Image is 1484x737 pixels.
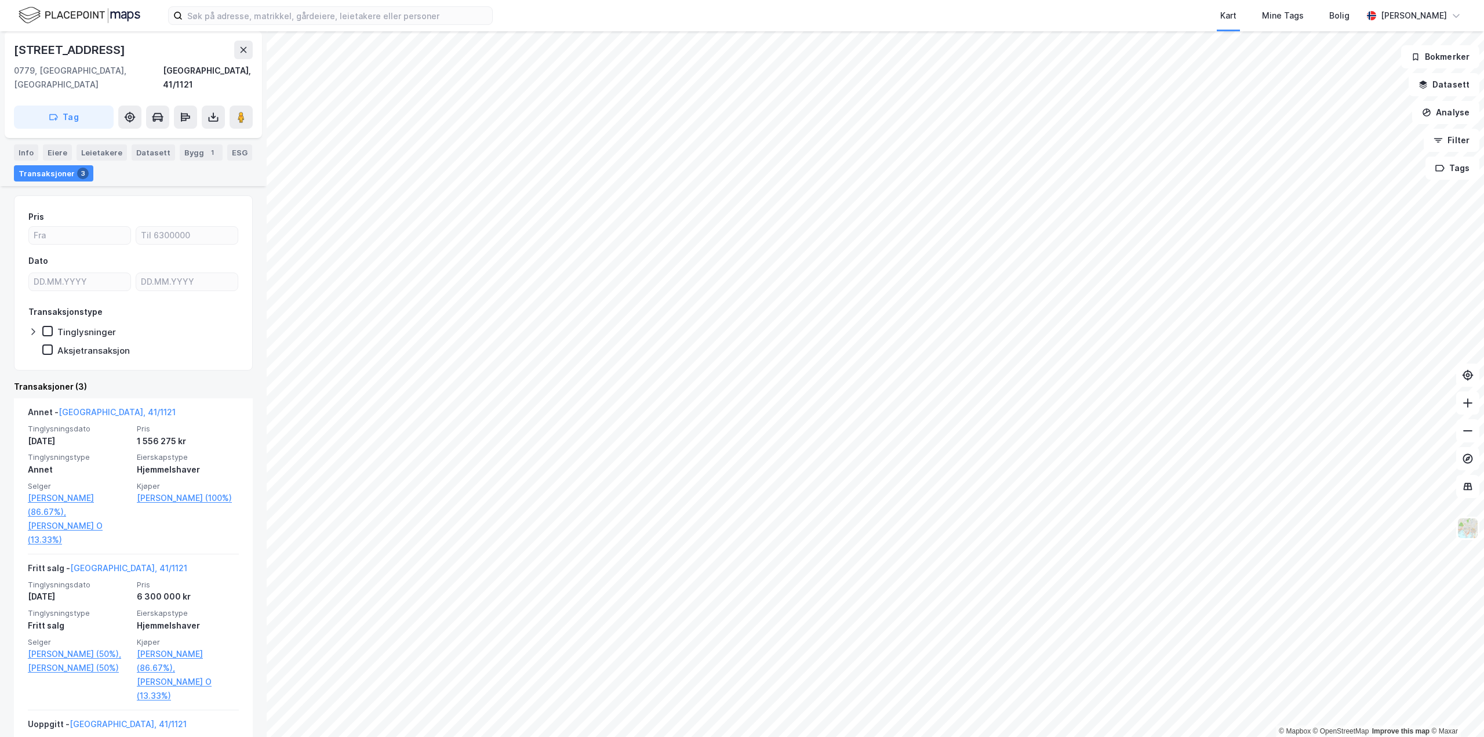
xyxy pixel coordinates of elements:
a: [GEOGRAPHIC_DATA], 41/1121 [70,719,187,729]
iframe: Chat Widget [1426,681,1484,737]
img: logo.f888ab2527a4732fd821a326f86c7f29.svg [19,5,140,26]
div: Eiere [43,144,72,161]
img: Z [1457,517,1479,539]
span: Selger [28,637,130,647]
input: Fra [29,227,130,244]
div: Transaksjoner [14,165,93,181]
span: Tinglysningstype [28,608,130,618]
a: OpenStreetMap [1313,727,1369,735]
button: Analyse [1412,101,1479,124]
button: Bokmerker [1401,45,1479,68]
a: [GEOGRAPHIC_DATA], 41/1121 [70,563,187,573]
a: [PERSON_NAME] (50%), [28,647,130,661]
div: [STREET_ADDRESS] [14,41,128,59]
span: Tinglysningsdato [28,424,130,434]
div: [DATE] [28,590,130,604]
div: Annet [28,463,130,477]
div: Fritt salg - [28,561,187,580]
input: Søk på adresse, matrikkel, gårdeiere, leietakere eller personer [183,7,492,24]
div: Kart [1220,9,1236,23]
div: Info [14,144,38,161]
a: [PERSON_NAME] (86.67%), [28,491,130,519]
div: Datasett [132,144,175,161]
div: 1 [206,147,218,158]
div: [PERSON_NAME] [1381,9,1447,23]
span: Kjøper [137,637,239,647]
a: [PERSON_NAME] O (13.33%) [28,519,130,547]
div: Annet - [28,405,176,424]
div: Hjemmelshaver [137,463,239,477]
div: Hjemmelshaver [137,619,239,633]
div: [DATE] [28,434,130,448]
span: Pris [137,424,239,434]
div: Pris [28,210,44,224]
a: [PERSON_NAME] (100%) [137,491,239,505]
button: Datasett [1409,73,1479,96]
a: [PERSON_NAME] O (13.33%) [137,675,239,703]
a: [PERSON_NAME] (50%) [28,661,130,675]
a: [GEOGRAPHIC_DATA], 41/1121 [59,407,176,417]
div: Kontrollprogram for chat [1426,681,1484,737]
div: Leietakere [77,144,127,161]
button: Tag [14,106,114,129]
span: Eierskapstype [137,452,239,462]
input: DD.MM.YYYY [136,273,238,291]
div: 6 300 000 kr [137,590,239,604]
a: Mapbox [1279,727,1311,735]
span: Kjøper [137,481,239,491]
div: Uoppgitt - [28,717,187,736]
span: Tinglysningsdato [28,580,130,590]
div: 0779, [GEOGRAPHIC_DATA], [GEOGRAPHIC_DATA] [14,64,163,92]
div: Aksjetransaksjon [57,345,130,356]
div: Mine Tags [1262,9,1304,23]
div: 3 [77,168,89,179]
div: [GEOGRAPHIC_DATA], 41/1121 [163,64,253,92]
input: DD.MM.YYYY [29,273,130,291]
div: 1 556 275 kr [137,434,239,448]
div: Tinglysninger [57,326,116,337]
div: Transaksjonstype [28,305,103,319]
div: Bygg [180,144,223,161]
div: Transaksjoner (3) [14,380,253,394]
span: Pris [137,580,239,590]
span: Selger [28,481,130,491]
div: ESG [227,144,252,161]
a: [PERSON_NAME] (86.67%), [137,647,239,675]
span: Tinglysningstype [28,452,130,462]
a: Improve this map [1372,727,1430,735]
div: Fritt salg [28,619,130,633]
input: Til 6300000 [136,227,238,244]
button: Tags [1425,157,1479,180]
div: Dato [28,254,48,268]
span: Eierskapstype [137,608,239,618]
button: Filter [1424,129,1479,152]
div: Bolig [1329,9,1350,23]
